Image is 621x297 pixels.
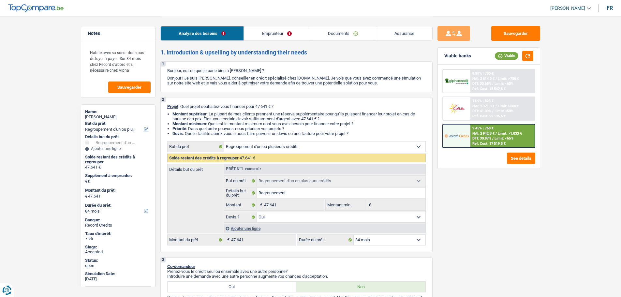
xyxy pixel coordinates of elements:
[172,131,426,136] li: : Quelle facilité auriez-vous à nous faire parvenir un devis ou une facture pour votre projet ?
[85,155,151,165] div: Solde restant des crédits à regrouper
[445,78,469,85] img: AlphaCredit
[257,200,264,210] span: €
[472,104,495,108] span: NAI: 2 321,8 €
[495,82,513,86] span: Limit: <60%
[495,52,518,59] div: Viable
[167,76,426,85] p: Bonjour ! Je suis [PERSON_NAME], conseiller en crédit spécialisé chez [DOMAIN_NAME]. Je vois que ...
[161,62,166,67] div: 1
[498,131,522,136] span: Limit: >1.033 €
[472,82,491,86] span: DTI: 33.65%
[85,146,151,151] div: Ajouter une ligne
[85,223,151,228] div: Record Credits
[85,109,151,114] div: Name:
[495,77,497,81] span: /
[8,4,64,12] img: TopCompare Logo
[160,49,433,56] h2: 1. Introduction & upselling by understanding their needs
[85,188,150,193] label: Montant du prêt:
[507,153,535,164] button: See details
[472,99,494,103] div: 11.9% | 823 €
[495,109,513,113] span: Limit: <50%
[498,104,519,108] span: Limit: >800 €
[224,200,257,210] label: Montant
[495,104,497,108] span: /
[240,156,255,160] span: 47.641 €
[472,87,506,91] div: Ref. Cost: 18 542,6 €
[243,167,262,171] span: - Priorité 1
[85,114,151,120] div: [PERSON_NAME]
[85,217,151,223] div: Banque:
[168,141,224,152] label: But du prêt
[492,109,494,113] span: /
[85,179,87,184] span: €
[167,68,426,73] p: Bonjour, est-ce que je parle bien à [PERSON_NAME] ?
[365,200,373,210] span: €
[168,164,224,171] label: Détails but du prêt
[117,85,141,89] span: Sauvegarder
[495,136,513,141] span: Limit: <65%
[85,258,151,263] div: Status:
[472,131,495,136] span: NAI: 2 942,3 €
[472,114,506,118] div: Ref. Cost: 22 196,6 €
[167,274,426,279] p: Introduire une demande avec une autre personne augmente vos chances d'acceptation.
[472,109,491,113] span: DTI: 41.09%
[169,156,239,160] span: Solde restant des crédits à regrouper
[376,26,432,40] a: Assurance
[85,276,151,282] div: [DATE]
[85,121,150,126] label: But du prêt:
[85,134,151,140] div: Détails but du prêt
[472,77,495,81] span: NAI: 2 614,9 €
[172,121,426,126] li: : Quel est le montant minimum dont vous avez besoin pour financer votre projet ?
[224,235,231,245] span: €
[167,104,426,109] p: : Quel projet souhaitez-vous financer pour 47 641 € ?
[224,224,425,233] div: Ajouter une ligne
[167,264,195,269] span: Co-demandeur
[161,97,166,102] div: 2
[85,245,151,250] div: Stage:
[85,271,151,276] div: Simulation Date:
[550,6,585,11] span: [PERSON_NAME]
[85,249,151,255] div: Accepted
[85,165,151,170] div: 47.641 €
[224,176,257,186] label: But du prêt
[85,263,151,268] div: open
[326,200,365,210] label: Montant min.
[310,26,376,40] a: Documents
[472,126,494,130] div: 9.45% | 768 €
[224,188,257,198] label: Détails but du prêt
[88,31,149,36] h5: Notes
[445,102,469,114] img: Cofidis
[85,236,151,241] div: 7.95
[172,126,426,131] li: : Dans quel ordre pouvons-nous prioriser vos projets ?
[85,203,150,208] label: Durée du prêt:
[161,258,166,262] div: 3
[472,71,494,76] div: 9.99% | 780 €
[168,282,297,292] label: Oui
[172,126,186,131] strong: Priorité
[444,53,471,59] div: Viable banks
[244,26,310,40] a: Emprunteur
[492,136,494,141] span: /
[224,212,257,222] label: Devis ?
[492,82,494,86] span: /
[545,3,591,14] a: [PERSON_NAME]
[167,104,178,109] span: Projet
[297,235,354,245] label: Durée du prêt:
[85,194,87,199] span: €
[172,121,206,126] strong: Montant minimum
[172,111,426,121] li: : La plupart de mes clients prennent une réserve supplémentaire pour qu'ils puissent financer leu...
[168,235,224,245] label: Montant du prêt
[161,26,244,40] a: Analyse des besoins
[472,136,491,141] span: DTI: 30.87%
[172,111,207,116] strong: Montant supérieur
[472,141,506,146] div: Ref. Cost: 17 519,5 €
[498,77,519,81] span: Limit: >750 €
[445,130,469,142] img: Record Credits
[167,269,426,274] p: Prenez-vous le crédit seul ou ensemble avec une autre personne?
[296,282,425,292] label: Non
[172,131,183,136] span: Devis
[85,231,151,236] div: Taux d'intérêt:
[495,131,497,136] span: /
[108,82,151,93] button: Sauvegarder
[607,5,613,11] div: fr
[224,167,263,171] div: Prêt n°1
